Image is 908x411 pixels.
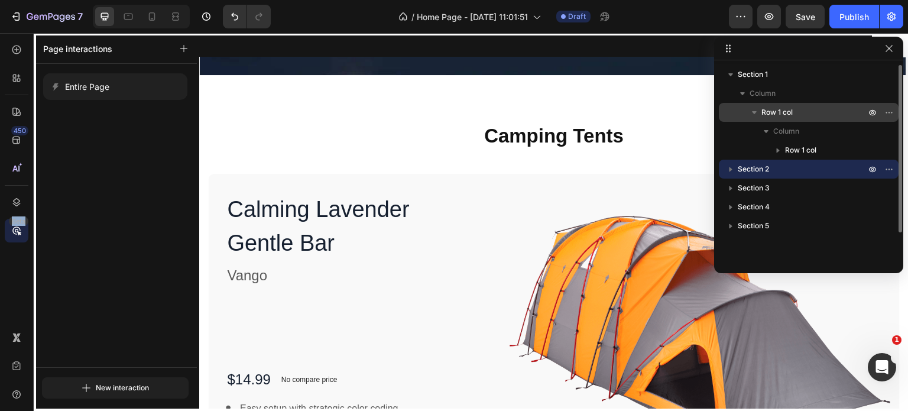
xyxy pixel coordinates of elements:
[65,80,109,94] p: Entire Page
[738,220,769,232] span: Section 5
[738,69,768,80] span: Section 1
[738,201,770,213] span: Section 4
[829,5,879,28] button: Publish
[11,126,28,135] div: 450
[796,12,815,22] span: Save
[43,43,112,55] p: Page interactions
[738,163,769,175] span: Section 2
[411,11,414,23] span: /
[738,182,770,194] span: Section 3
[77,9,83,24] p: 7
[568,11,586,22] span: Draft
[761,106,793,118] span: Row 1 col
[839,11,869,23] div: Publish
[42,377,189,399] button: New interaction
[9,216,28,226] div: Beta
[773,125,799,137] span: Column
[785,144,816,156] span: Row 1 col
[5,5,88,28] button: 7
[750,88,776,99] span: Column
[199,33,908,411] iframe: Design area
[417,11,528,23] span: Home Page - [DATE] 11:01:51
[786,5,825,28] button: Save
[82,381,149,395] div: New interaction
[892,335,901,345] span: 1
[223,5,271,28] div: Undo/Redo
[868,353,896,381] iframe: Intercom live chat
